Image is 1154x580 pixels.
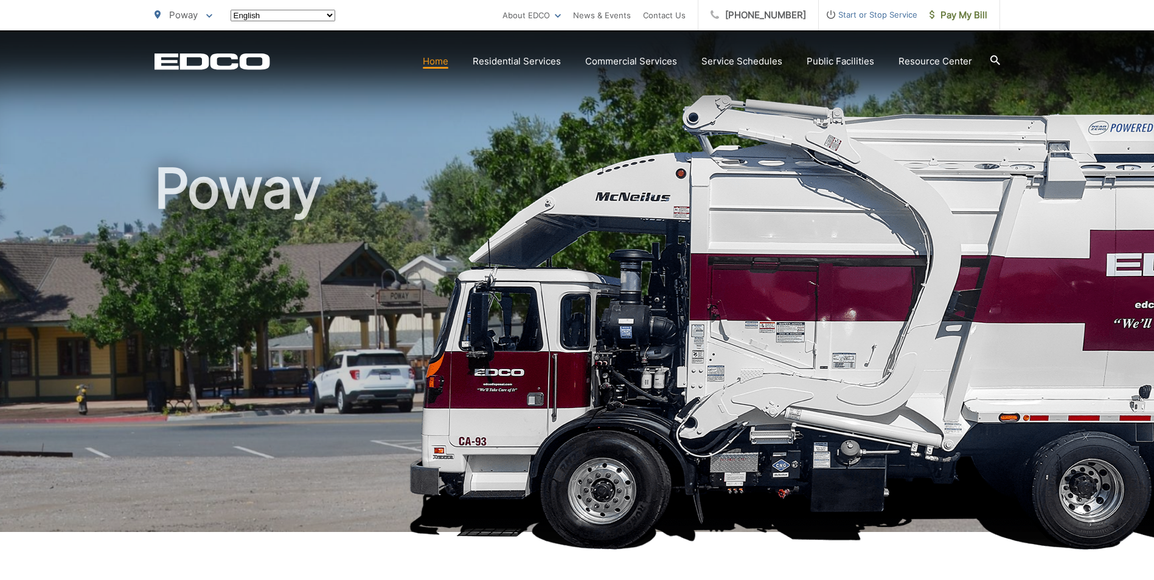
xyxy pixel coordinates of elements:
a: Residential Services [473,54,561,69]
span: Pay My Bill [930,8,987,22]
span: Poway [169,9,198,21]
a: EDCD logo. Return to the homepage. [155,53,270,70]
a: About EDCO [502,8,561,22]
a: News & Events [573,8,631,22]
a: Contact Us [643,8,686,22]
select: Select a language [231,10,335,21]
a: Public Facilities [807,54,874,69]
a: Home [423,54,448,69]
a: Service Schedules [701,54,782,69]
a: Commercial Services [585,54,677,69]
a: Resource Center [899,54,972,69]
h1: Poway [155,158,1000,543]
